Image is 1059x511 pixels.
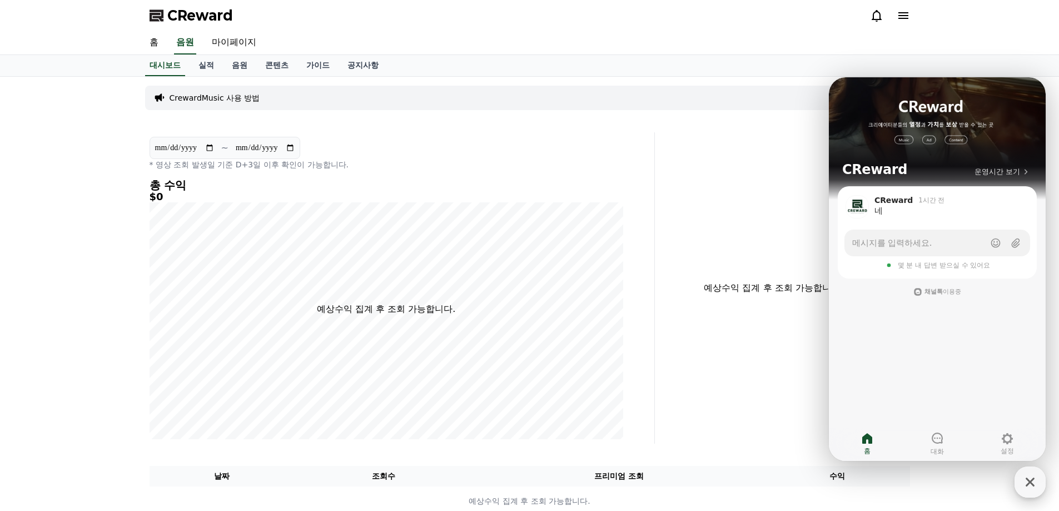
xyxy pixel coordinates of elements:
a: 마이페이지 [203,31,265,54]
a: 음원 [223,55,256,76]
th: 날짜 [150,466,295,487]
a: CReward [150,7,233,24]
h4: 총 수익 [150,179,623,191]
a: 대시보드 [145,55,185,76]
th: 수익 [765,466,910,487]
a: CrewardMusic 사용 방법 [170,92,260,103]
p: 예상수익 집계 후 조회 가능합니다. [150,495,909,507]
a: 음원 [174,31,196,54]
a: 가이드 [297,55,339,76]
a: 홈 [141,31,167,54]
a: 공지사항 [339,55,387,76]
th: 프리미엄 조회 [473,466,765,487]
a: 실적 [190,55,223,76]
span: CReward [167,7,233,24]
iframe: Channel chat [829,77,1046,461]
th: 조회수 [294,466,473,487]
h5: $0 [150,191,623,202]
p: * 영상 조회 발생일 기준 D+3일 이후 확인이 가능합니다. [150,159,623,170]
a: 콘텐츠 [256,55,297,76]
p: ~ [221,141,228,155]
p: 예상수익 집계 후 조회 가능합니다. [664,281,883,295]
p: 예상수익 집계 후 조회 가능합니다. [317,302,455,316]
